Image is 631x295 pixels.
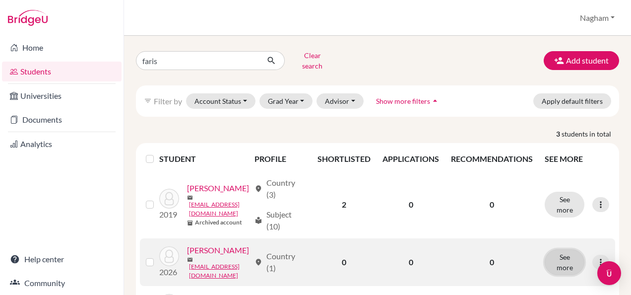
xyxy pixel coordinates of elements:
[377,238,445,286] td: 0
[2,86,122,106] a: Universities
[377,147,445,171] th: APPLICATIONS
[312,147,377,171] th: SHORTLISTED
[159,209,179,221] p: 2019
[368,93,448,109] button: Show more filtersarrow_drop_up
[259,93,313,109] button: Grad Year
[377,171,445,238] td: 0
[195,218,242,227] b: Archived account
[597,261,621,285] div: Open Intercom Messenger
[187,195,193,201] span: mail
[2,110,122,130] a: Documents
[2,249,122,269] a: Help center
[2,273,122,293] a: Community
[254,217,262,224] span: local_library
[159,246,179,266] img: Askari, Faris
[159,189,179,209] img: Alsuwaidi, Faris
[187,244,249,256] a: [PERSON_NAME]
[312,171,377,238] td: 2
[154,96,182,106] span: Filter by
[8,10,48,26] img: Bridge-U
[254,258,262,266] span: location_on
[544,51,619,70] button: Add student
[249,147,312,171] th: PROFILE
[539,147,615,171] th: SEE MORE
[430,96,440,106] i: arrow_drop_up
[187,220,193,226] span: inventory_2
[445,147,539,171] th: RECOMMENDATIONS
[144,97,152,105] i: filter_list
[136,51,259,70] input: Find student by name...
[545,192,584,218] button: See more
[562,129,619,139] span: students in total
[2,62,122,81] a: Students
[575,8,619,27] button: Nagham
[254,185,262,193] span: location_on
[451,256,533,268] p: 0
[189,262,250,280] a: [EMAIL_ADDRESS][DOMAIN_NAME]
[187,257,193,263] span: mail
[545,249,584,275] button: See more
[159,266,179,278] p: 2026
[556,129,562,139] strong: 3
[187,182,249,194] a: [PERSON_NAME]
[2,38,122,58] a: Home
[285,48,340,74] button: Clear search
[186,93,255,109] button: Account Status
[312,238,377,286] td: 0
[316,93,364,109] button: Advisor
[376,97,430,105] span: Show more filters
[533,93,611,109] button: Apply default filters
[159,147,249,171] th: STUDENT
[189,200,250,218] a: [EMAIL_ADDRESS][DOMAIN_NAME]
[254,209,306,232] div: Subject (10)
[451,199,533,211] p: 0
[254,250,306,274] div: Country (1)
[254,177,306,201] div: Country (3)
[2,134,122,154] a: Analytics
